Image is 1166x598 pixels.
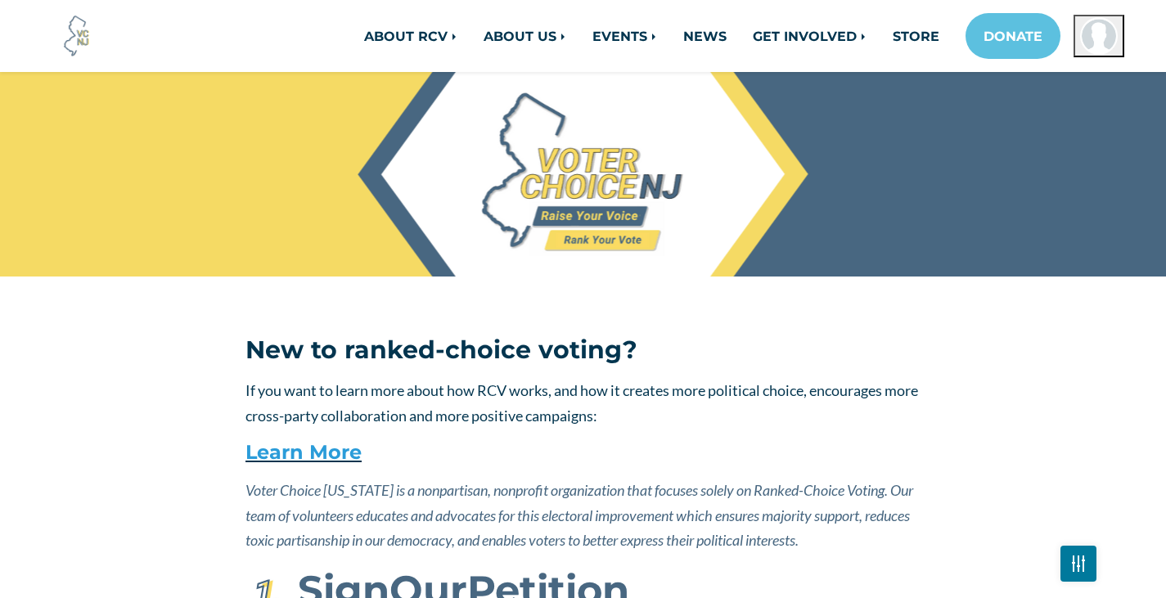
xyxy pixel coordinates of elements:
a: DONATE [966,13,1060,59]
a: ABOUT RCV [351,20,470,52]
p: If you want to learn more about how RCV works, and how it creates more political choice, encourag... [245,378,921,428]
a: ABOUT US [470,20,579,52]
img: Boris Kofman [1080,17,1118,55]
a: NEWS [670,20,740,52]
em: Voter Choice [US_STATE] is a nonpartisan, nonprofit organization that focuses solely on Ranked-Ch... [245,481,913,549]
nav: Main navigation [246,13,1124,59]
h3: New to ranked-choice voting? [245,335,921,365]
img: Voter Choice NJ [55,14,99,58]
a: EVENTS [579,20,670,52]
img: Fader [1072,560,1085,567]
a: GET INVOLVED [740,20,880,52]
a: STORE [880,20,952,52]
button: Open profile menu for Boris Kofman [1074,15,1124,57]
a: Learn More [245,440,362,464]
